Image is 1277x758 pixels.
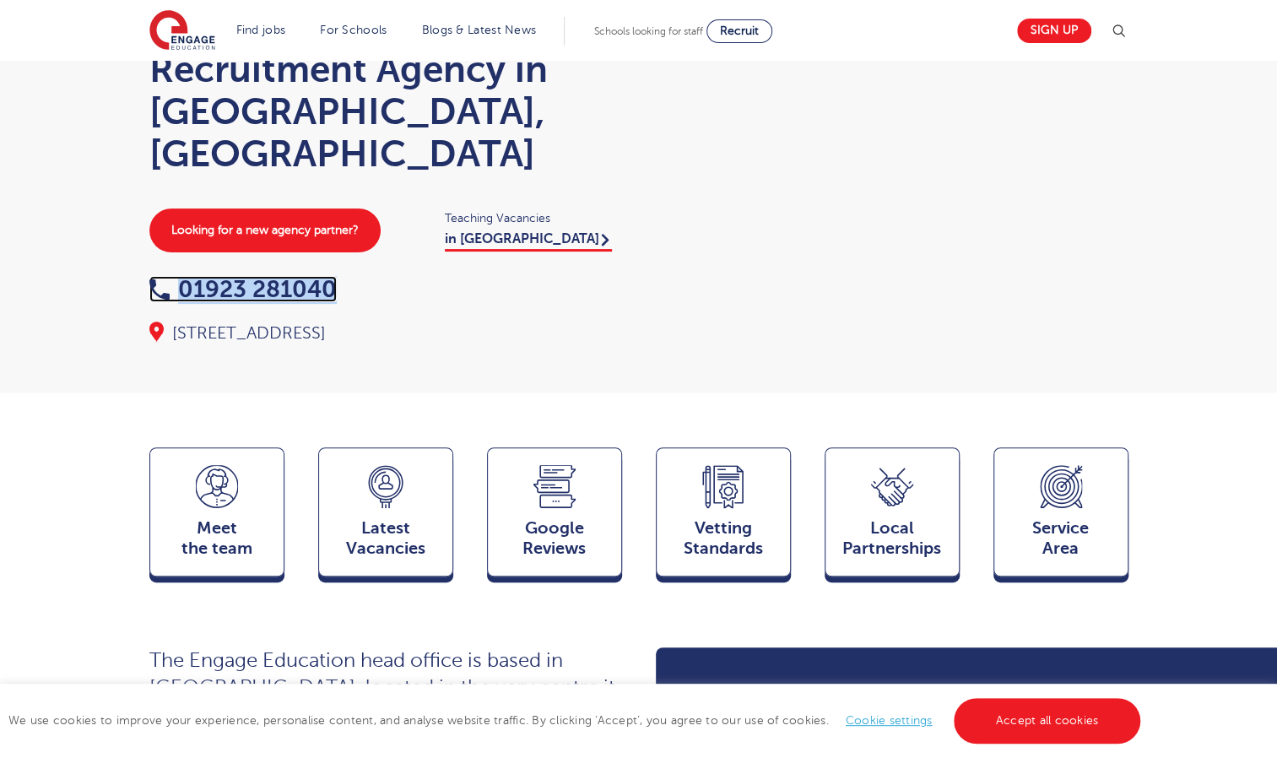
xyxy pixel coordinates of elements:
[149,322,622,345] div: [STREET_ADDRESS]
[8,714,1144,727] span: We use cookies to improve your experience, personalise content, and analyse website traffic. By c...
[720,24,759,37] span: Recruit
[825,447,960,584] a: Local Partnerships
[149,276,337,302] a: 01923 281040
[846,714,933,727] a: Cookie settings
[993,447,1128,584] a: ServiceArea
[318,447,453,584] a: LatestVacancies
[594,25,703,37] span: Schools looking for staff
[320,24,387,36] a: For Schools
[236,24,286,36] a: Find jobs
[487,447,622,584] a: GoogleReviews
[445,231,612,252] a: in [GEOGRAPHIC_DATA]
[954,698,1141,744] a: Accept all cookies
[149,10,215,52] img: Engage Education
[149,6,622,175] h1: Teaching & Supply Recruitment Agency in [GEOGRAPHIC_DATA], [GEOGRAPHIC_DATA]
[1003,518,1119,559] span: Service Area
[665,518,782,559] span: Vetting Standards
[834,518,950,559] span: Local Partnerships
[656,447,791,584] a: VettingStandards
[149,208,381,252] a: Looking for a new agency partner?
[327,518,444,559] span: Latest Vacancies
[1017,19,1091,43] a: Sign up
[149,447,284,584] a: Meetthe team
[496,518,613,559] span: Google Reviews
[445,208,622,228] span: Teaching Vacancies
[159,518,275,559] span: Meet the team
[422,24,537,36] a: Blogs & Latest News
[706,19,772,43] a: Recruit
